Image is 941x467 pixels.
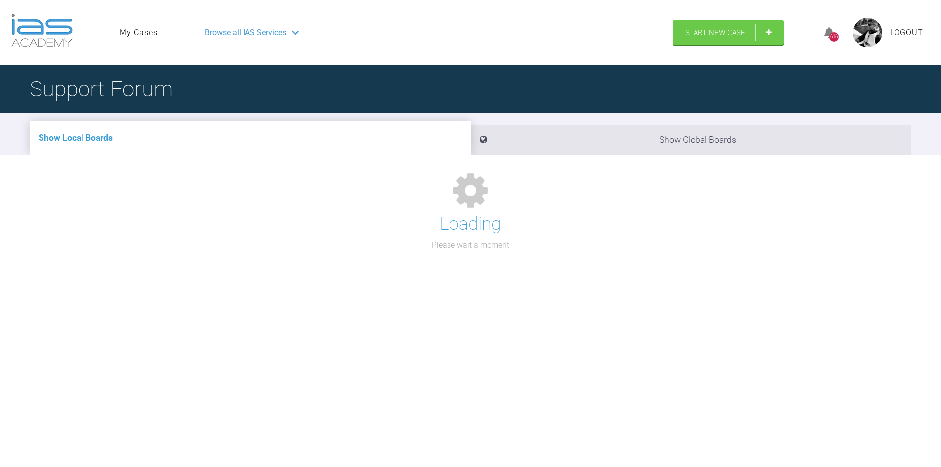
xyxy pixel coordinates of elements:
h1: Loading [440,210,501,239]
li: Show Global Boards [471,125,912,155]
div: 616 [829,32,839,42]
a: Start New Case [673,20,784,45]
a: Logout [890,26,923,39]
span: Browse all IAS Services [205,26,286,39]
span: Start New Case [685,28,745,37]
p: Please wait a moment [432,239,509,252]
h1: Support Forum [30,72,173,106]
img: logo-light.3e3ef733.png [11,14,73,47]
img: profile.png [853,18,882,47]
a: My Cases [120,26,158,39]
li: Show Local Boards [30,121,471,155]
